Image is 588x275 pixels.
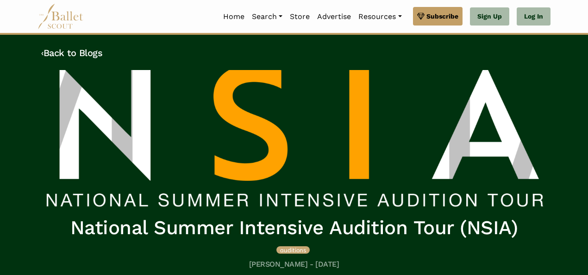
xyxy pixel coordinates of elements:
[41,47,102,58] a: ‹Back to Blogs
[286,7,313,26] a: Store
[417,11,425,21] img: gem.svg
[41,70,547,208] img: header_image.img
[280,246,306,254] span: auditions
[41,260,547,269] h5: [PERSON_NAME] - [DATE]
[41,215,547,241] h1: National Summer Intensive Audition Tour (NSIA)
[219,7,248,26] a: Home
[426,11,458,21] span: Subscribe
[355,7,405,26] a: Resources
[517,7,550,26] a: Log In
[248,7,286,26] a: Search
[276,245,310,254] a: auditions
[470,7,509,26] a: Sign Up
[413,7,463,26] a: Subscribe
[41,47,44,58] code: ‹
[313,7,355,26] a: Advertise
